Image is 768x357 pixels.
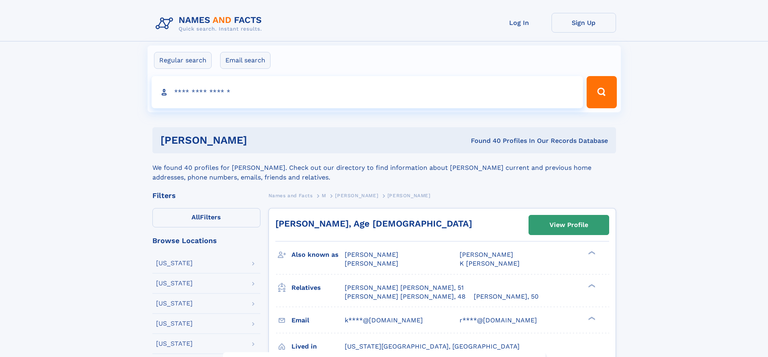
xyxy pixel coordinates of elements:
[460,251,513,258] span: [PERSON_NAME]
[156,280,193,287] div: [US_STATE]
[487,13,552,33] a: Log In
[154,52,212,69] label: Regular search
[552,13,616,33] a: Sign Up
[460,260,520,267] span: K [PERSON_NAME]
[156,300,193,307] div: [US_STATE]
[156,260,193,266] div: [US_STATE]
[291,281,345,295] h3: Relatives
[345,251,398,258] span: [PERSON_NAME]
[191,213,200,221] span: All
[220,52,271,69] label: Email search
[152,192,260,199] div: Filters
[335,193,378,198] span: [PERSON_NAME]
[586,283,596,288] div: ❯
[529,215,609,235] a: View Profile
[322,190,326,200] a: M
[474,292,539,301] a: [PERSON_NAME], 50
[345,283,464,292] a: [PERSON_NAME] [PERSON_NAME], 51
[268,190,313,200] a: Names and Facts
[152,76,583,108] input: search input
[322,193,326,198] span: M
[156,340,193,347] div: [US_STATE]
[586,250,596,256] div: ❯
[345,260,398,267] span: [PERSON_NAME]
[152,237,260,244] div: Browse Locations
[291,248,345,262] h3: Also known as
[156,320,193,327] div: [US_STATE]
[291,340,345,353] h3: Lived in
[345,343,520,350] span: [US_STATE][GEOGRAPHIC_DATA], [GEOGRAPHIC_DATA]
[291,314,345,327] h3: Email
[549,216,588,234] div: View Profile
[152,208,260,227] label: Filters
[587,76,616,108] button: Search Button
[152,13,268,35] img: Logo Names and Facts
[160,135,359,145] h1: [PERSON_NAME]
[586,316,596,321] div: ❯
[275,219,472,229] a: [PERSON_NAME], Age [DEMOGRAPHIC_DATA]
[387,193,431,198] span: [PERSON_NAME]
[359,136,608,145] div: Found 40 Profiles In Our Records Database
[152,153,616,182] div: We found 40 profiles for [PERSON_NAME]. Check out our directory to find information about [PERSON...
[345,292,466,301] a: [PERSON_NAME] [PERSON_NAME], 48
[335,190,378,200] a: [PERSON_NAME]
